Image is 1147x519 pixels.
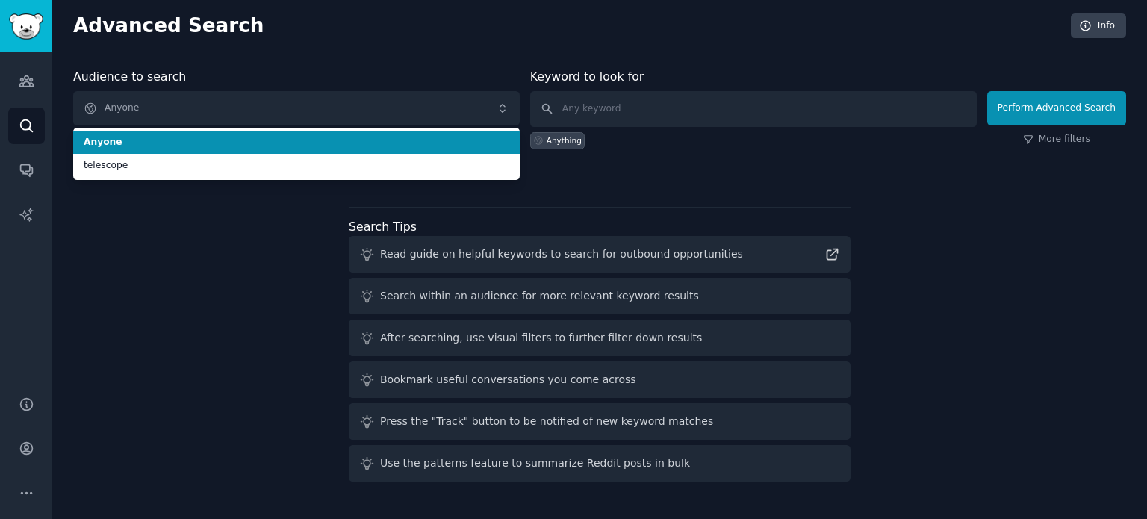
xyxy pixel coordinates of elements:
label: Search Tips [349,220,417,234]
h2: Advanced Search [73,14,1063,38]
div: Bookmark useful conversations you come across [380,372,636,388]
div: Search within an audience for more relevant keyword results [380,288,699,304]
div: After searching, use visual filters to further filter down results [380,330,702,346]
button: Anyone [73,91,520,125]
label: Keyword to look for [530,69,644,84]
ul: Anyone [73,128,520,180]
img: GummySearch logo [9,13,43,40]
button: Perform Advanced Search [987,91,1126,125]
div: Press the "Track" button to be notified of new keyword matches [380,414,713,429]
div: Read guide on helpful keywords to search for outbound opportunities [380,246,743,262]
a: More filters [1023,133,1090,146]
a: Info [1071,13,1126,39]
div: Use the patterns feature to summarize Reddit posts in bulk [380,456,690,471]
div: Anything [547,135,582,146]
span: telescope [84,159,509,173]
label: Audience to search [73,69,186,84]
input: Any keyword [530,91,977,127]
span: Anyone [84,136,509,149]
